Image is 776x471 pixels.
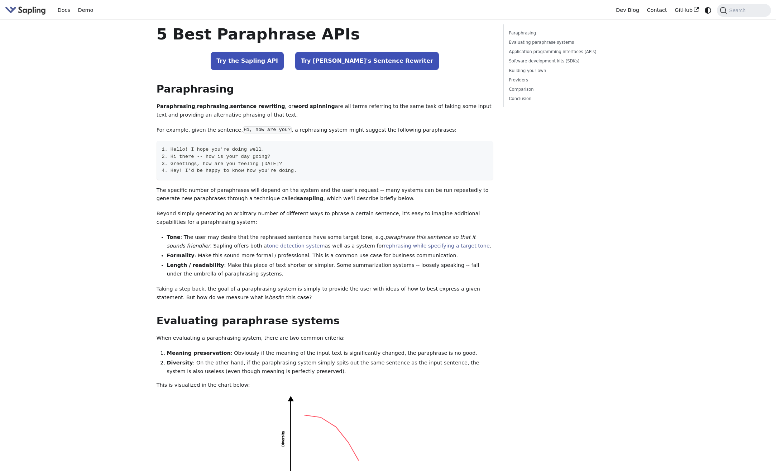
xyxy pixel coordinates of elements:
[509,30,606,37] a: Paraphrasing
[162,147,264,152] span: 1. Hello! I hope you're doing well.
[211,52,284,70] a: Try the Sapling API
[162,168,297,173] span: 4. Hey! I'd be happy to know how you're doing.
[157,186,493,203] p: The specific number of paraphrases will depend on the system and the user's request -- many syste...
[167,234,476,249] em: paraphrase this sentence so that it sounds friendlier
[293,103,335,109] strong: word spinning
[167,234,181,240] strong: Tone
[717,4,771,17] button: Search (Command+K)
[269,295,280,300] em: best
[157,103,195,109] strong: Paraphrasing
[167,360,193,366] strong: Diversity
[167,349,493,358] li: : Obviously if the meaning of the input text is significantly changed, the paraphrase is no good.
[74,5,97,16] a: Demo
[727,8,750,13] span: Search
[167,359,493,376] li: : On the other hand, if the paraphrasing system simply spits out the same sentence as the input s...
[157,381,493,390] p: This is visualized in the chart below:
[509,39,606,46] a: Evaluating paraphrase systems
[5,5,46,15] img: Sapling.ai
[162,161,282,166] span: 3. Greetings, how are you feeling [DATE]?
[671,5,703,16] a: GitHub
[167,261,493,278] li: : Make this piece of text shorter or simpler. Some summarization systems -- loosely speaking -- f...
[167,253,195,258] strong: Formality
[167,262,224,268] strong: Length / readability
[703,5,713,15] button: Switch between dark and light mode (currently system mode)
[509,86,606,93] a: Comparison
[509,48,606,55] a: Application programming interfaces (APIs)
[267,243,325,249] a: tone detection system
[509,58,606,65] a: Software development kits (SDKs)
[243,126,292,133] code: Hi, how are you?
[197,103,228,109] strong: rephrasing
[157,334,493,343] p: When evaluating a paraphrasing system, there are two common criteria:
[612,5,643,16] a: Dev Blog
[509,95,606,102] a: Conclusion
[509,77,606,84] a: Providers
[5,5,48,15] a: Sapling.aiSapling.ai
[157,285,493,302] p: Taking a step back, the goal of a paraphrasing system is simply to provide the user with ideas of...
[167,350,231,356] strong: Meaning preservation
[157,83,493,96] h2: Paraphrasing
[54,5,74,16] a: Docs
[384,243,490,249] a: rephrasing while specifying a target tone
[643,5,671,16] a: Contact
[162,154,270,159] span: 2. Hi there -- how is your day going?
[157,24,493,44] h1: 5 Best Paraphrase APIs
[157,102,493,119] p: , , , or are all terms referring to the same task of taking some input text and providing an alte...
[297,196,324,201] strong: sampling
[167,233,493,250] li: : The user may desire that the rephrased sentence have some target tone, e.g. . Sapling offers bo...
[157,126,493,135] p: For example, given the sentence, , a rephrasing system might suggest the following paraphrases:
[230,103,285,109] strong: sentence rewriting
[157,209,493,227] p: Beyond simply generating an arbitrary number of different ways to phrase a certain sentence, it's...
[167,251,493,260] li: : Make this sound more formal / professional. This is a common use case for business communication.
[295,52,439,70] a: Try [PERSON_NAME]'s Sentence Rewriter
[509,67,606,74] a: Building your own
[157,315,493,328] h2: Evaluating paraphrase systems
